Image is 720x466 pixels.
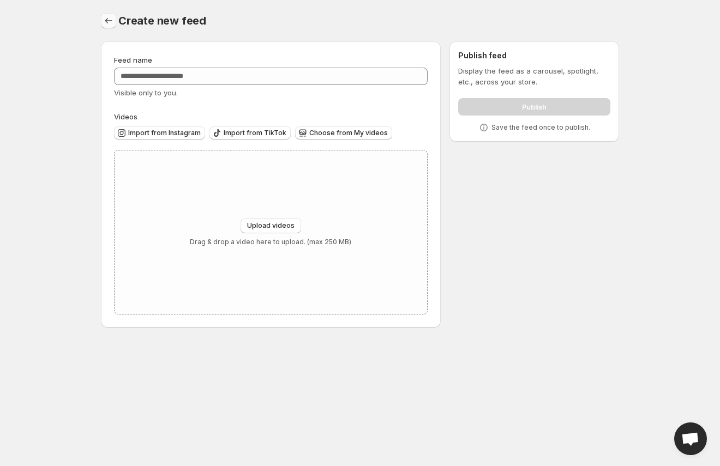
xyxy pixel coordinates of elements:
[458,50,610,61] h2: Publish feed
[295,126,392,140] button: Choose from My videos
[114,112,137,121] span: Videos
[247,221,295,230] span: Upload videos
[241,218,301,233] button: Upload videos
[114,56,152,64] span: Feed name
[224,129,286,137] span: Import from TikTok
[118,14,206,27] span: Create new feed
[309,129,388,137] span: Choose from My videos
[114,88,178,97] span: Visible only to you.
[128,129,201,137] span: Import from Instagram
[209,126,291,140] button: Import from TikTok
[190,238,351,246] p: Drag & drop a video here to upload. (max 250 MB)
[674,422,707,455] div: Open chat
[114,126,205,140] button: Import from Instagram
[458,65,610,87] p: Display the feed as a carousel, spotlight, etc., across your store.
[491,123,590,132] p: Save the feed once to publish.
[101,13,116,28] button: Settings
